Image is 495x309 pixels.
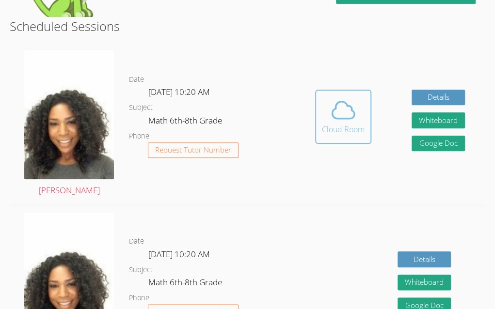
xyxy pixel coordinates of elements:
button: Cloud Room [315,90,371,144]
dt: Date [128,74,144,86]
span: Request Tutor Number [155,146,231,154]
span: [DATE] 10:20 AM [148,248,209,260]
dd: Math 6th-8th Grade [148,276,224,292]
img: avatar.png [24,50,114,179]
dt: Phone [128,292,149,304]
div: Cloud Room [322,124,365,135]
dt: Date [128,235,144,247]
dt: Phone [128,130,149,142]
h2: Scheduled Sessions [10,17,485,35]
button: Whiteboard [398,275,451,291]
a: Google Doc [412,136,465,152]
dd: Math 6th-8th Grade [148,114,224,130]
a: Details [398,251,451,267]
span: [DATE] 10:20 AM [148,86,209,97]
a: [PERSON_NAME] [24,50,114,197]
dt: Subject [128,264,152,276]
a: Details [412,90,465,106]
button: Request Tutor Number [148,142,239,158]
button: Whiteboard [412,112,465,128]
dt: Subject [128,102,152,114]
